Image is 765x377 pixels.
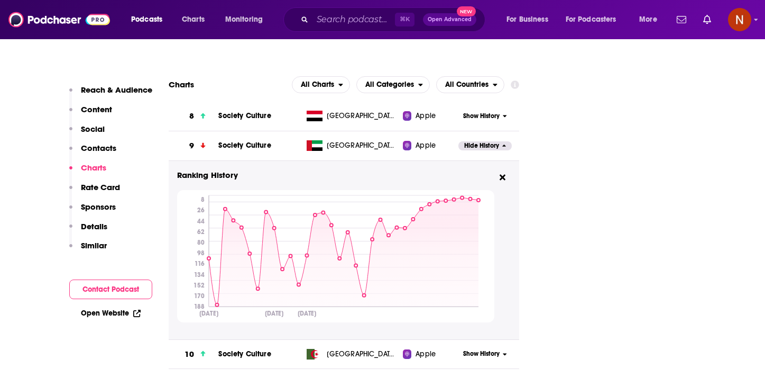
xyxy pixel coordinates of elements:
[302,111,403,121] a: [GEOGRAPHIC_DATA]
[169,131,219,160] a: 9
[189,140,194,152] h3: 9
[185,348,194,361] h3: 10
[416,349,436,360] span: Apple
[292,76,350,93] button: open menu
[728,8,751,31] button: Show profile menu
[416,140,436,151] span: Apple
[463,112,500,121] span: Show History
[458,141,511,150] button: Hide History
[728,8,751,31] img: User Profile
[69,104,112,124] button: Content
[177,169,494,182] h3: Ranking History
[464,141,499,150] span: Hide History
[197,207,204,214] tspan: 26
[428,17,472,22] span: Open Advanced
[403,111,458,121] a: Apple
[218,141,271,150] a: Society Culture
[69,221,107,241] button: Details
[302,140,403,151] a: [GEOGRAPHIC_DATA]
[728,8,751,31] span: Logged in as AdelNBM
[312,11,395,28] input: Search podcasts, credits, & more...
[218,111,271,120] a: Society Culture
[169,102,219,131] a: 8
[197,238,204,246] tspan: 80
[356,76,430,93] button: open menu
[197,228,204,235] tspan: 62
[194,260,204,267] tspan: 116
[81,182,120,192] p: Rate Card
[193,303,204,310] tspan: 188
[264,309,283,317] tspan: [DATE]
[218,11,276,28] button: open menu
[445,81,489,88] span: All Countries
[327,349,395,360] span: Algeria
[327,111,395,121] span: Yemen
[302,349,403,360] a: [GEOGRAPHIC_DATA]
[218,349,271,358] a: Society Culture
[297,309,316,317] tspan: [DATE]
[81,143,116,153] p: Contacts
[69,240,107,260] button: Similar
[293,7,495,32] div: Search podcasts, credits, & more...
[69,202,116,221] button: Sponsors
[69,124,105,143] button: Social
[69,143,116,163] button: Contacts
[8,10,110,30] img: Podchaser - Follow, Share and Rate Podcasts
[197,249,204,257] tspan: 98
[436,76,504,93] button: open menu
[403,140,458,151] a: Apple
[69,182,120,202] button: Rate Card
[197,217,204,225] tspan: 44
[356,76,430,93] h2: Categories
[81,221,107,231] p: Details
[327,140,395,151] span: United Arab Emirates
[81,104,112,114] p: Content
[457,6,476,16] span: New
[81,85,152,95] p: Reach & Audience
[395,13,414,26] span: ⌘ K
[81,309,141,318] a: Open Website
[436,76,504,93] h2: Countries
[169,79,194,89] h2: Charts
[499,11,561,28] button: open menu
[458,349,511,358] button: Show History
[365,81,414,88] span: All Categories
[403,349,458,360] a: Apple
[632,11,670,28] button: open menu
[506,12,548,27] span: For Business
[699,11,715,29] a: Show notifications dropdown
[69,280,152,299] button: Contact Podcast
[463,349,500,358] span: Show History
[193,281,204,289] tspan: 152
[559,11,632,28] button: open menu
[672,11,690,29] a: Show notifications dropdown
[416,111,436,121] span: Apple
[81,163,106,173] p: Charts
[193,292,204,300] tspan: 170
[189,110,194,122] h3: 8
[639,12,657,27] span: More
[199,309,218,317] tspan: [DATE]
[200,196,204,203] tspan: 8
[69,163,106,182] button: Charts
[458,112,511,121] button: Show History
[292,76,350,93] h2: Platforms
[69,85,152,104] button: Reach & Audience
[131,12,162,27] span: Podcasts
[81,124,105,134] p: Social
[225,12,263,27] span: Monitoring
[169,340,219,369] a: 10
[566,12,616,27] span: For Podcasters
[175,11,211,28] a: Charts
[301,81,334,88] span: All Charts
[81,240,107,250] p: Similar
[193,271,204,278] tspan: 134
[124,11,176,28] button: open menu
[423,13,476,26] button: Open AdvancedNew
[81,202,116,212] p: Sponsors
[182,12,205,27] span: Charts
